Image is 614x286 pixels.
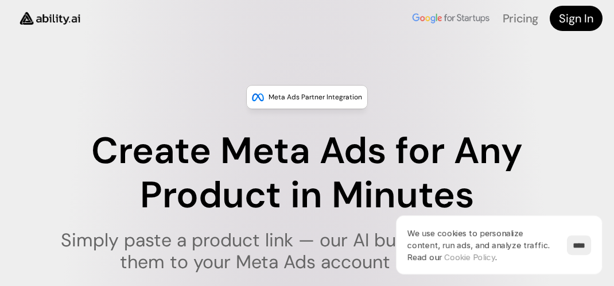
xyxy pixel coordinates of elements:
h4: Sign In [559,10,593,26]
a: Pricing [503,11,538,26]
p: Meta Ads Partner Integration [269,91,362,103]
h1: Create Meta Ads for Any Product in Minutes [36,129,578,218]
p: We use cookies to personalize content, run ads, and analyze traffic. [407,227,555,263]
a: Cookie Policy [444,252,495,262]
h1: Simply paste a product link — our AI builds ads and sends them to your Meta Ads account in one cl... [36,229,578,273]
a: Sign In [550,6,603,31]
span: Read our . [407,252,497,262]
